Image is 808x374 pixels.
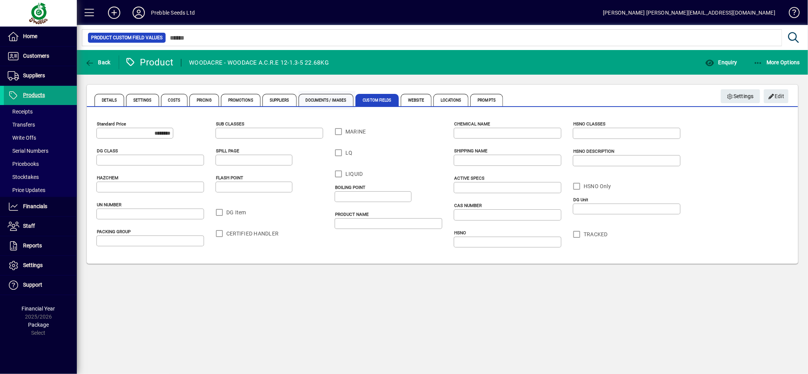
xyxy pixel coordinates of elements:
mat-label: SPILL PAGE [216,148,239,154]
span: Edit [768,90,785,103]
mat-label: CHEMICAL NAME [454,121,490,127]
span: Back [85,59,111,65]
span: Costs [161,94,188,106]
span: Prompts [470,94,503,106]
button: Settings [721,89,760,103]
span: Transfers [8,122,35,128]
span: Pricing [189,94,219,106]
button: More Options [752,55,802,69]
a: Stocktakes [4,170,77,184]
a: Staff [4,217,77,236]
a: Financials [4,197,77,216]
a: Write Offs [4,131,77,144]
a: Suppliers [4,66,77,85]
div: Prebble Seeds Ltd [151,7,195,19]
div: [PERSON_NAME] [PERSON_NAME][EMAIL_ADDRESS][DOMAIN_NAME] [603,7,775,19]
a: Price Updates [4,184,77,197]
span: Financials [23,203,47,209]
a: Support [4,275,77,295]
span: Reports [23,242,42,249]
mat-label: PACKING GROUP [97,229,131,234]
span: Custom Fields [355,94,398,106]
span: Settings [126,94,159,106]
span: Products [23,92,45,98]
span: Serial Numbers [8,148,48,154]
span: Receipts [8,109,33,115]
span: Locations [433,94,468,106]
span: Website [401,94,432,106]
span: Pricebooks [8,161,39,167]
mat-label: HSNO DESCRIPTION [573,149,614,154]
button: Profile [126,6,151,20]
button: Edit [764,89,788,103]
span: Customers [23,53,49,59]
span: Write Offs [8,135,36,141]
mat-label: HSNO [454,230,466,235]
mat-label: PRODUCT NAME [335,212,369,217]
a: Knowledge Base [783,2,798,27]
button: Add [102,6,126,20]
mat-label: SUB CLASSES [216,121,244,127]
a: Home [4,27,77,46]
span: Documents / Images [299,94,354,106]
mat-label: Standard Price [97,121,126,127]
mat-label: FLASH POINT [216,175,243,180]
a: Pricebooks [4,157,77,170]
span: Package [28,322,49,328]
span: Settings [23,262,43,268]
a: Settings [4,256,77,275]
span: Enquiry [705,59,737,65]
mat-label: DG Unit [573,197,588,202]
a: Serial Numbers [4,144,77,157]
span: Staff [23,223,35,229]
span: Settings [727,90,754,103]
span: More Options [753,59,800,65]
span: Suppliers [262,94,297,106]
span: Support [23,282,42,288]
span: Suppliers [23,72,45,78]
mat-label: ACTIVE SPECS [454,175,484,181]
mat-label: CAS NUMBER [454,203,482,208]
div: WOODACRE - WOODACE A.C.R.E 12-1.3-5 22.68KG [189,57,329,69]
mat-label: HSNO CLASSES [573,121,606,127]
a: Customers [4,47,77,66]
span: Promotions [221,94,260,106]
mat-label: SHIPPING NAME [454,148,488,154]
span: Price Updates [8,187,45,193]
span: Home [23,33,37,39]
mat-label: UN NUMBER [97,202,121,207]
mat-label: DG CLASS [97,148,118,154]
button: Enquiry [703,55,739,69]
app-page-header-button: Back [77,55,119,69]
button: Back [83,55,113,69]
span: Financial Year [22,306,55,312]
span: Details [95,94,124,106]
a: Receipts [4,105,77,118]
mat-label: BOILING POINT [335,185,365,190]
a: Reports [4,236,77,255]
span: Product Custom Field Values [91,34,163,42]
span: Stocktakes [8,174,39,180]
a: Transfers [4,118,77,131]
mat-label: HAZCHEM [97,175,118,180]
div: Product [125,56,174,68]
